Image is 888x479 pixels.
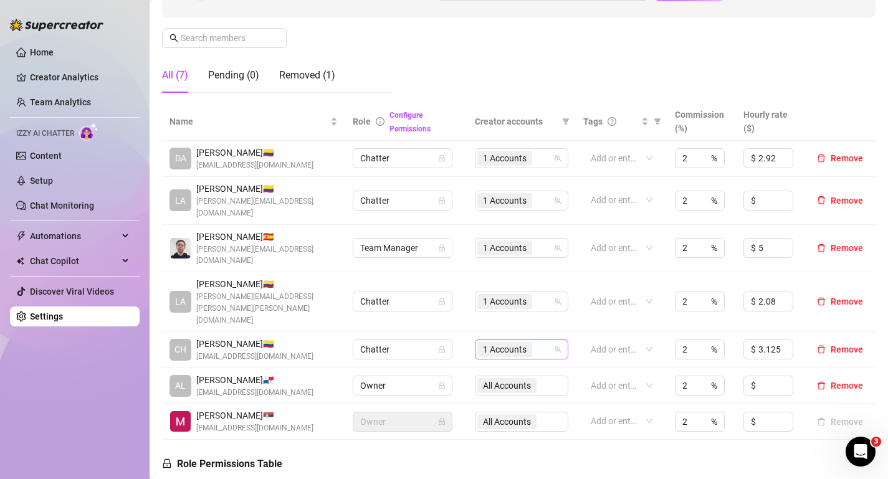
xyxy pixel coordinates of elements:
span: 3 [871,437,881,447]
span: delete [817,244,826,252]
span: Remove [831,381,863,391]
span: delete [817,381,826,390]
span: 1 Accounts [477,342,532,357]
span: delete [817,196,826,204]
span: LA [175,295,186,308]
img: Steven Gonzalez [170,238,191,258]
span: Remove [831,344,863,354]
span: Chat Copilot [30,251,118,271]
span: lock [438,244,446,252]
span: 1 Accounts [477,193,532,208]
span: filter [654,118,661,125]
span: Remove [831,153,863,163]
span: [PERSON_NAME] 🇨🇴 [196,337,313,351]
span: lock [438,298,446,305]
img: AI Chatter [79,123,98,141]
span: 1 Accounts [483,151,527,165]
span: [EMAIL_ADDRESS][DOMAIN_NAME] [196,351,313,363]
span: [PERSON_NAME] 🇷🇸 [196,409,313,422]
span: [EMAIL_ADDRESS][DOMAIN_NAME] [196,159,313,171]
button: Remove [812,414,868,429]
span: CH [174,343,186,356]
span: Creator accounts [475,115,557,128]
span: lock [438,382,446,389]
span: Chatter [360,191,445,210]
span: Tags [583,115,603,128]
span: Chatter [360,292,445,311]
span: [PERSON_NAME] 🇨🇴 [196,146,313,159]
span: 1 Accounts [483,241,527,255]
span: Remove [831,196,863,206]
span: team [554,298,561,305]
span: filter [562,118,570,125]
iframe: Intercom live chat [846,437,876,467]
span: Owner [360,376,445,395]
a: Configure Permissions [389,111,431,133]
span: filter [651,112,664,131]
span: Owner [360,412,445,431]
span: [EMAIL_ADDRESS][DOMAIN_NAME] [196,422,313,434]
span: 1 Accounts [477,294,532,309]
th: Commission (%) [667,103,736,141]
div: Pending (0) [208,68,259,83]
span: delete [817,345,826,354]
a: Setup [30,176,53,186]
span: lock [438,154,446,162]
th: Hourly rate ($) [736,103,804,141]
img: Chat Copilot [16,257,24,265]
span: Remove [831,243,863,253]
span: [PERSON_NAME] 🇪🇸 [196,230,338,244]
span: 1 Accounts [477,151,532,166]
span: team [554,346,561,353]
span: delete [817,297,826,306]
span: info-circle [376,117,384,126]
span: 1 Accounts [483,295,527,308]
input: Search members [181,31,269,45]
span: lock [438,197,446,204]
span: Automations [30,226,118,246]
span: [PERSON_NAME][EMAIL_ADDRESS][DOMAIN_NAME] [196,196,338,219]
span: 1 Accounts [483,194,527,207]
span: AL [175,379,186,392]
button: Remove [812,294,868,309]
span: Role [353,116,371,126]
img: logo-BBDzfeDw.svg [10,19,103,31]
span: 1 Accounts [483,343,527,356]
span: Remove [831,296,863,306]
span: [PERSON_NAME] 🇨🇴 [196,277,338,291]
div: All (7) [162,68,188,83]
span: team [554,244,561,252]
span: [EMAIL_ADDRESS][DOMAIN_NAME] [196,387,313,399]
div: Removed (1) [279,68,335,83]
span: Chatter [360,149,445,168]
button: Remove [812,342,868,357]
a: Content [30,151,62,161]
a: Settings [30,311,63,321]
span: delete [817,154,826,163]
button: Remove [812,378,868,393]
a: Discover Viral Videos [30,287,114,296]
span: DA [175,151,186,165]
span: team [554,197,561,204]
button: Remove [812,151,868,166]
a: Home [30,47,54,57]
button: Remove [812,240,868,255]
span: [PERSON_NAME] 🇵🇦 [196,373,313,387]
a: Chat Monitoring [30,201,94,211]
button: Remove [812,193,868,208]
span: lock [438,418,446,425]
span: Chatter [360,340,445,359]
a: Team Analytics [30,97,91,107]
span: Team Manager [360,239,445,257]
span: Izzy AI Chatter [16,128,74,140]
span: lock [438,346,446,353]
span: thunderbolt [16,231,26,241]
span: [PERSON_NAME] 🇨🇴 [196,182,338,196]
span: filter [560,112,572,131]
span: [PERSON_NAME][EMAIL_ADDRESS][DOMAIN_NAME] [196,244,338,267]
a: Creator Analytics [30,67,130,87]
span: 1 Accounts [477,240,532,255]
span: LA [175,194,186,207]
span: lock [162,458,172,468]
img: Marko Milosavljevic [170,411,191,432]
